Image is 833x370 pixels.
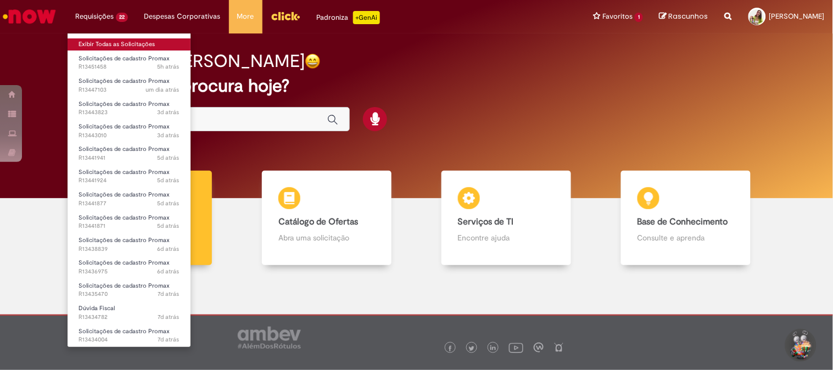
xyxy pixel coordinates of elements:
span: Solicitações de cadastro Promax [79,327,170,335]
span: R13441941 [79,154,180,162]
img: logo_footer_linkedin.png [490,345,496,352]
span: Dúvida Fiscal [79,304,115,312]
span: R13451458 [79,63,180,71]
span: Solicitações de cadastro Promax [79,236,170,244]
span: Solicitações de cadastro Promax [79,54,170,63]
a: Aberto R13447103 : Solicitações de cadastro Promax [68,75,191,96]
a: Serviços de TI Encontre ajuda [417,171,596,266]
img: logo_footer_workplace.png [534,343,544,352]
span: Favoritos [602,11,633,22]
time: 23/08/2025 12:34:56 [158,154,180,162]
span: R13434004 [79,335,180,344]
img: logo_footer_ambev_rotulo_gray.png [238,327,301,349]
b: Serviços de TI [458,216,514,227]
a: Aberto R13441877 : Solicitações de cadastro Promax [68,189,191,209]
span: Solicitações de cadastro Promax [79,190,170,199]
img: logo_footer_youtube.png [509,340,523,355]
time: 23/08/2025 11:35:23 [158,199,180,208]
span: 7d atrás [158,313,180,321]
h2: Boa tarde, [PERSON_NAME] [82,52,305,71]
span: Requisições [75,11,114,22]
a: Aberto R13438839 : Solicitações de cadastro Promax [68,234,191,255]
p: Abra uma solicitação [278,232,375,243]
a: Aberto R13436975 : Solicitações de cadastro Promax [68,257,191,277]
span: R13443010 [79,131,180,140]
time: 21/08/2025 09:05:00 [158,313,180,321]
a: Aberto R13434782 : Dúvida Fiscal [68,302,191,323]
span: Rascunhos [669,11,708,21]
time: 23/08/2025 12:17:00 [158,176,180,184]
h2: O que você procura hoje? [82,76,750,96]
a: Aberto R13441941 : Solicitações de cadastro Promax [68,143,191,164]
span: R13438839 [79,245,180,254]
span: R13435470 [79,290,180,299]
a: Aberto R13451458 : Solicitações de cadastro Promax [68,53,191,73]
span: Solicitações de cadastro Promax [79,122,170,131]
img: logo_footer_twitter.png [469,346,474,351]
img: happy-face.png [305,53,321,69]
time: 21/08/2025 15:23:51 [158,267,180,276]
span: 1 [635,13,643,22]
time: 22/08/2025 09:52:50 [158,245,180,253]
span: 5h atrás [158,63,180,71]
time: 25/08/2025 09:25:57 [158,131,180,139]
a: Base de Conhecimento Consulte e aprenda [596,171,775,266]
span: R13441924 [79,176,180,185]
span: More [237,11,254,22]
span: R13441871 [79,222,180,231]
a: Aberto R13441871 : Solicitações de cadastro Promax [68,212,191,232]
span: 6d atrás [158,245,180,253]
a: Aberto R13441924 : Solicitações de cadastro Promax [68,166,191,187]
span: 22 [116,13,128,22]
span: Solicitações de cadastro Promax [79,100,170,108]
ul: Requisições [67,33,191,347]
time: 26/08/2025 09:46:28 [146,86,180,94]
time: 27/08/2025 10:26:34 [158,63,180,71]
span: Solicitações de cadastro Promax [79,168,170,176]
span: Despesas Corporativas [144,11,221,22]
button: Iniciar Conversa de Suporte [784,329,817,362]
a: Aberto R13443823 : Solicitações de cadastro Promax [68,98,191,119]
time: 21/08/2025 10:48:14 [158,290,180,298]
img: logo_footer_naosei.png [554,343,564,352]
img: ServiceNow [1,5,58,27]
div: Padroniza [317,11,380,24]
b: Base de Conhecimento [638,216,728,227]
span: R13443823 [79,108,180,117]
span: 7d atrás [158,335,180,344]
span: Solicitações de cadastro Promax [79,214,170,222]
span: R13447103 [79,86,180,94]
span: R13434782 [79,313,180,322]
span: 5d atrás [158,222,180,230]
a: Aberto R13443010 : Solicitações de cadastro Promax [68,121,191,141]
span: 3d atrás [158,131,180,139]
a: Rascunhos [659,12,708,22]
p: +GenAi [353,11,380,24]
span: 5d atrás [158,199,180,208]
span: 3d atrás [158,108,180,116]
span: Solicitações de cadastro Promax [79,77,170,85]
span: Solicitações de cadastro Promax [79,282,170,290]
span: R13436975 [79,267,180,276]
a: Exibir Todas as Solicitações [68,38,191,51]
a: Aberto R13434004 : Solicitações de cadastro Promax [68,326,191,346]
span: [PERSON_NAME] [769,12,825,21]
span: 6d atrás [158,267,180,276]
p: Encontre ajuda [458,232,555,243]
a: Aberto R13435470 : Solicitações de cadastro Promax [68,280,191,300]
span: 5d atrás [158,176,180,184]
span: um dia atrás [146,86,180,94]
b: Catálogo de Ofertas [278,216,358,227]
p: Consulte e aprenda [638,232,734,243]
span: 7d atrás [158,290,180,298]
time: 25/08/2025 11:37:25 [158,108,180,116]
time: 23/08/2025 11:34:14 [158,222,180,230]
span: R13441877 [79,199,180,208]
img: click_logo_yellow_360x200.png [271,8,300,24]
span: Solicitações de cadastro Promax [79,145,170,153]
a: Tirar dúvidas Tirar dúvidas com Lupi Assist e Gen Ai [58,171,237,266]
span: Solicitações de cadastro Promax [79,259,170,267]
time: 20/08/2025 18:02:34 [158,335,180,344]
a: Catálogo de Ofertas Abra uma solicitação [237,171,417,266]
span: 5d atrás [158,154,180,162]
